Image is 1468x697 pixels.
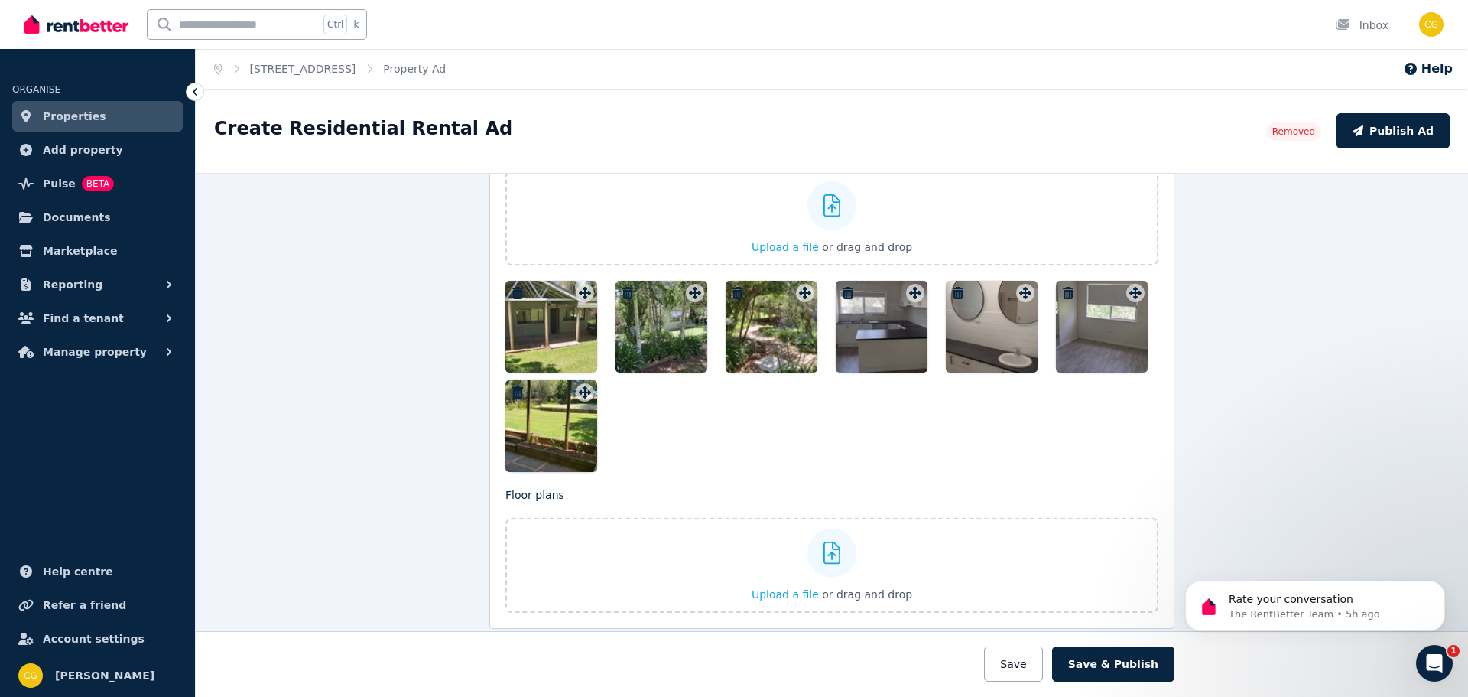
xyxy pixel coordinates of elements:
[323,15,347,34] span: Ctrl
[43,107,106,125] span: Properties
[1419,12,1444,37] img: Chris George
[43,562,113,581] span: Help centre
[984,647,1042,682] button: Save
[12,303,183,334] button: Find a tenant
[43,208,111,226] span: Documents
[12,236,183,266] a: Marketplace
[505,487,1158,503] p: Floor plans
[43,242,117,260] span: Marketplace
[353,18,359,31] span: k
[82,176,114,191] span: BETA
[24,13,128,36] img: RentBetter
[383,63,446,75] a: Property Ad
[752,239,912,255] button: Upload a file or drag and drop
[55,666,154,685] span: [PERSON_NAME]
[12,337,183,367] button: Manage property
[214,116,512,141] h1: Create Residential Rental Ad
[12,168,183,199] a: PulseBETA
[1403,60,1453,78] button: Help
[43,596,126,614] span: Refer a friend
[12,624,183,654] a: Account settings
[43,275,102,294] span: Reporting
[1447,645,1460,657] span: 1
[43,630,145,648] span: Account settings
[12,202,183,233] a: Documents
[43,141,123,159] span: Add property
[822,588,912,601] span: or drag and drop
[12,556,183,587] a: Help centre
[752,587,912,602] button: Upload a file or drag and drop
[1416,645,1453,682] iframe: Intercom live chat
[752,588,819,601] span: Upload a file
[1335,18,1388,33] div: Inbox
[18,663,43,688] img: Chris George
[12,269,183,300] button: Reporting
[12,84,60,95] span: ORGANISE
[752,241,819,253] span: Upload a file
[1052,647,1174,682] button: Save & Publish
[1336,113,1450,148] button: Publish Ad
[12,590,183,620] a: Refer a friend
[250,63,356,75] a: [STREET_ADDRESS]
[1272,125,1315,138] span: Removed
[196,49,464,89] nav: Breadcrumb
[1162,549,1468,656] iframe: Intercom notifications message
[43,174,76,193] span: Pulse
[43,343,147,361] span: Manage property
[12,101,183,132] a: Properties
[12,135,183,165] a: Add property
[822,241,912,253] span: or drag and drop
[43,309,124,327] span: Find a tenant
